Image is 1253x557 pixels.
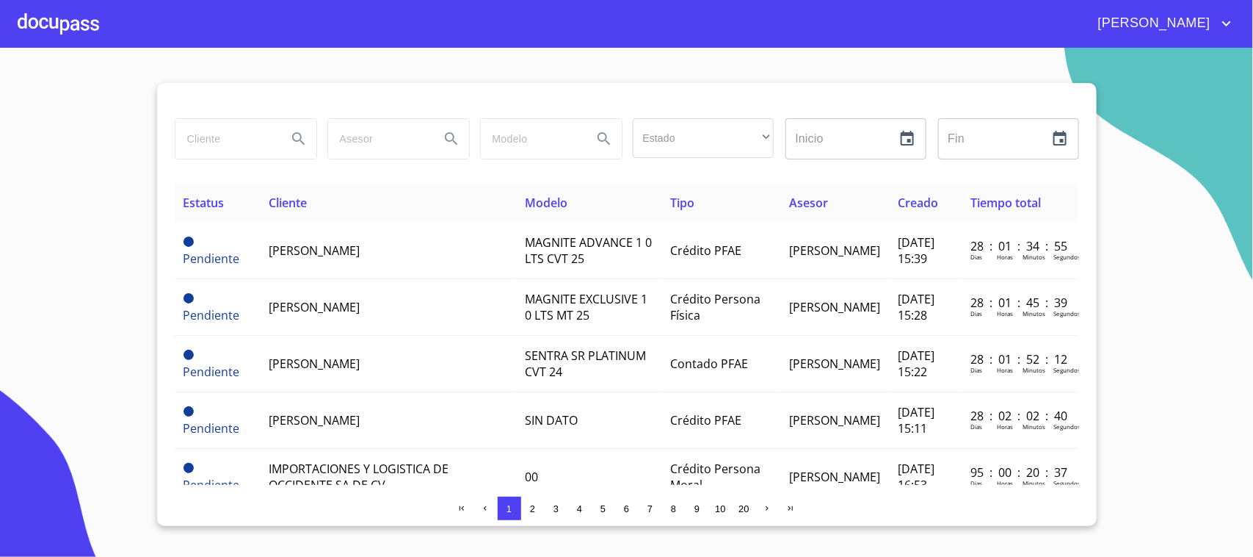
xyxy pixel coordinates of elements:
p: Minutos [1023,423,1045,431]
p: Horas [997,309,1013,317]
span: 8 [671,503,676,514]
button: Search [281,121,316,157]
button: 2 [521,497,545,520]
span: 1 [506,503,512,514]
span: SIN DATO [525,412,578,428]
span: SENTRA SR PLATINUM CVT 24 [525,348,646,380]
button: account of current user [1087,12,1235,35]
button: 3 [545,497,568,520]
p: 95 : 00 : 20 : 37 [970,464,1069,481]
span: [DATE] 15:39 [898,234,934,267]
input: search [481,119,581,159]
button: Search [434,121,469,157]
span: Pendiente [184,307,240,323]
p: Segundos [1053,423,1081,431]
input: search [175,119,275,159]
button: 5 [592,497,615,520]
span: Pendiente [184,364,240,380]
p: 28 : 01 : 34 : 55 [970,238,1069,254]
p: Dias [970,479,982,487]
p: 28 : 02 : 02 : 40 [970,408,1069,424]
p: Minutos [1023,309,1045,317]
button: Search [586,121,622,157]
p: 28 : 01 : 52 : 12 [970,351,1069,367]
span: Asesor [789,195,828,211]
span: 6 [624,503,629,514]
span: Pendiente [184,251,240,267]
button: 20 [733,497,756,520]
span: Modelo [525,195,567,211]
span: [PERSON_NAME] [789,469,880,485]
p: Dias [970,253,982,261]
button: 7 [639,497,662,520]
p: Minutos [1023,253,1045,261]
span: Pendiente [184,463,194,473]
button: 6 [615,497,639,520]
span: Pendiente [184,406,194,417]
span: 00 [525,469,538,485]
span: Cliente [269,195,307,211]
button: 8 [662,497,686,520]
span: MAGNITE EXCLUSIVE 1 0 LTS MT 25 [525,291,647,323]
p: 28 : 01 : 45 : 39 [970,295,1069,311]
span: [PERSON_NAME] [789,356,880,372]
p: Dias [970,309,982,317]
p: Segundos [1053,253,1081,261]
span: Pendiente [184,237,194,247]
span: [DATE] 15:28 [898,291,934,323]
p: Horas [997,479,1013,487]
span: Estatus [184,195,225,211]
span: [PERSON_NAME] [789,299,880,315]
span: 2 [530,503,535,514]
p: Minutos [1023,366,1045,374]
span: Contado PFAE [671,356,749,372]
button: 1 [498,497,521,520]
p: Horas [997,366,1013,374]
button: 4 [568,497,592,520]
span: 20 [738,503,749,514]
p: Segundos [1053,309,1081,317]
span: Tiempo total [970,195,1041,211]
span: [PERSON_NAME] [789,412,880,428]
span: Tipo [671,195,695,211]
p: Horas [997,253,1013,261]
span: [DATE] 16:53 [898,461,934,493]
span: [PERSON_NAME] [269,242,360,259]
p: Dias [970,423,982,431]
span: 3 [553,503,559,514]
input: search [328,119,428,159]
span: [PERSON_NAME] [1087,12,1218,35]
button: 10 [709,497,733,520]
span: [PERSON_NAME] [789,242,880,259]
span: [PERSON_NAME] [269,356,360,372]
span: [DATE] 15:22 [898,348,934,380]
span: Pendiente [184,350,194,360]
p: Horas [997,423,1013,431]
span: 7 [647,503,653,514]
span: 5 [600,503,606,514]
p: Segundos [1053,366,1081,374]
span: 9 [694,503,700,514]
span: [PERSON_NAME] [269,299,360,315]
span: Crédito PFAE [671,412,742,428]
span: Creado [898,195,938,211]
span: Crédito PFAE [671,242,742,259]
p: Dias [970,366,982,374]
span: IMPORTACIONES Y LOGISTICA DE OCCIDENTE SA DE CV [269,461,448,493]
span: [DATE] 15:11 [898,404,934,436]
span: Pendiente [184,420,240,436]
span: Pendiente [184,477,240,493]
p: Segundos [1053,479,1081,487]
span: [PERSON_NAME] [269,412,360,428]
div: ​ [633,118,774,158]
span: MAGNITE ADVANCE 1 0 LTS CVT 25 [525,234,652,267]
span: 10 [715,503,725,514]
button: 9 [686,497,709,520]
span: Crédito Persona Moral [671,461,761,493]
span: Pendiente [184,293,194,303]
span: 4 [577,503,582,514]
span: Crédito Persona Física [671,291,761,323]
p: Minutos [1023,479,1045,487]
